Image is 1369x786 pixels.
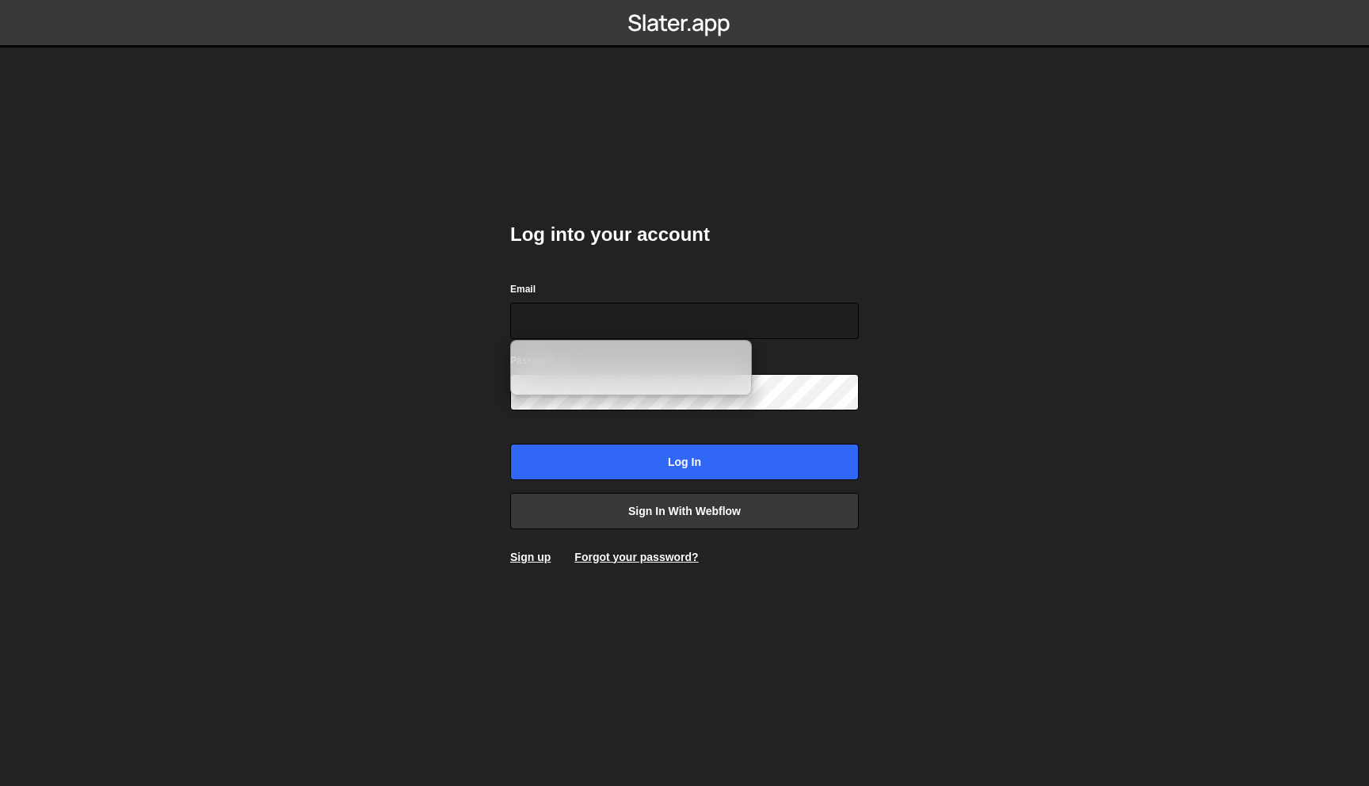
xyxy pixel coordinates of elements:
[510,444,859,480] input: Log in
[510,551,551,563] a: Sign up
[510,222,859,247] h2: Log into your account
[510,281,536,297] label: Email
[574,551,698,563] a: Forgot your password?
[510,493,859,529] a: Sign in with Webflow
